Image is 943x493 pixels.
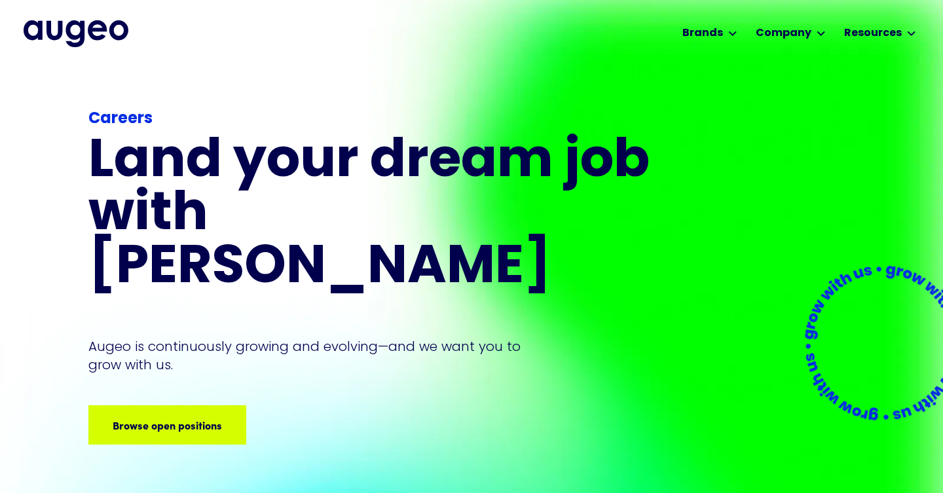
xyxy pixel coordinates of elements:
strong: Careers [88,111,153,127]
a: home [24,20,128,46]
p: Augeo is continuously growing and evolving—and we want you to grow with us. [88,337,539,374]
div: Resources [844,26,902,41]
h1: Land your dream job﻿ with [PERSON_NAME] [88,136,654,295]
a: Browse open positions [88,405,246,445]
div: Company [756,26,811,41]
img: Augeo's full logo in midnight blue. [24,20,128,46]
div: Brands [682,26,723,41]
